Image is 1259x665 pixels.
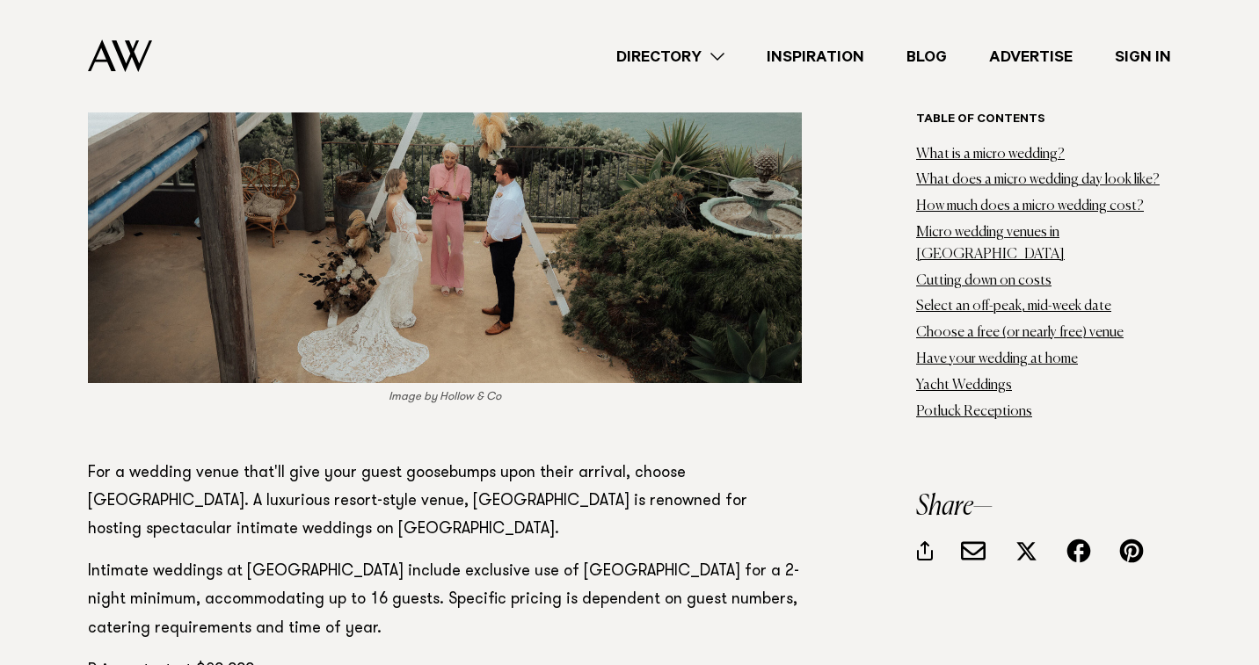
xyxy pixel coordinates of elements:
a: How much does a micro wedding cost? [916,199,1144,213]
a: Have your wedding at home [916,352,1078,366]
a: Choose a free (or nearly free) venue [916,326,1124,340]
h6: Table of contents [916,112,1171,129]
h3: Share [916,493,1171,521]
em: Image by Hollow & Co [389,391,501,402]
p: Intimate weddings at [GEOGRAPHIC_DATA] include exclusive use of [GEOGRAPHIC_DATA] for a 2-night m... [88,558,802,642]
a: Yacht Weddings [916,378,1012,392]
a: Blog [885,45,968,69]
p: For a wedding venue that'll give your guest goosebumps upon their arrival, choose [GEOGRAPHIC_DAT... [88,459,802,544]
a: Advertise [968,45,1094,69]
a: Micro wedding venues in [GEOGRAPHIC_DATA] [916,226,1065,262]
a: Cutting down on costs [916,273,1052,287]
a: What does a micro wedding day look like? [916,173,1160,187]
a: Inspiration [746,45,885,69]
a: Sign In [1094,45,1192,69]
a: What is a micro wedding? [916,147,1065,161]
img: Auckland Weddings Logo [88,40,152,72]
a: Potluck Receptions [916,404,1032,418]
a: Directory [595,45,746,69]
a: Select an off-peak, mid-week date [916,300,1111,314]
